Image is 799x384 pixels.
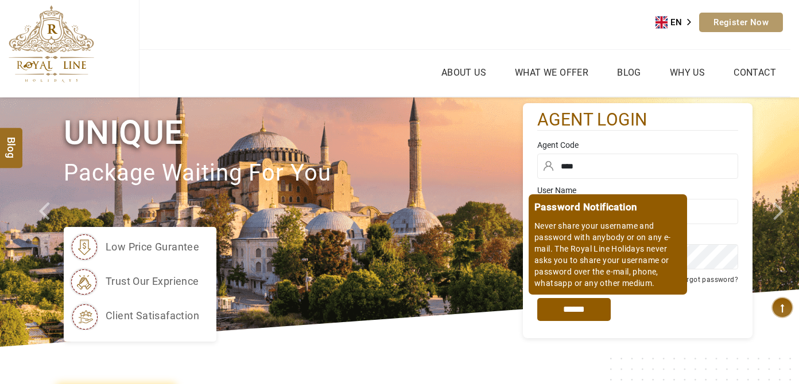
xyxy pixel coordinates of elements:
div: Language [656,14,699,31]
a: EN [656,14,699,31]
img: The Royal Line Holidays [9,5,94,83]
label: User Name [537,185,738,196]
li: client satisafaction [69,301,199,330]
a: Why Us [667,64,708,81]
a: Register Now [699,13,783,32]
aside: Language selected: English [656,14,699,31]
li: low price gurantee [69,233,199,261]
a: Check next prev [24,97,64,347]
a: About Us [439,64,489,81]
li: trust our exprience [69,267,199,296]
a: What we Offer [512,64,591,81]
h2: agent login [537,109,738,131]
label: Remember me [549,277,594,285]
span: Blog [4,137,19,147]
p: package waiting for you [64,154,523,193]
a: Contact [731,64,779,81]
label: Password [537,230,738,241]
a: Check next image [759,97,799,347]
label: Agent Code [537,139,738,151]
a: Forgot password? [678,276,738,284]
h1: Unique [64,111,523,154]
a: Blog [614,64,644,81]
